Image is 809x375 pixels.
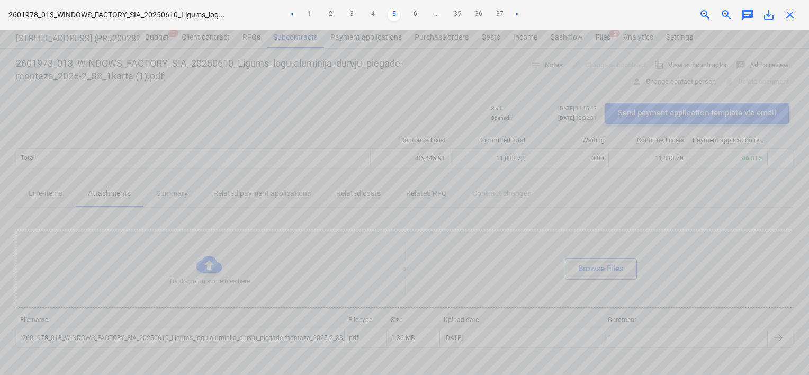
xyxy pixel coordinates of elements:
span: close [784,8,796,21]
p: 2601978_013_WINDOWS_FACTORY_SIA_20250610_Ligums_log... [8,10,225,21]
span: save_alt [762,8,775,21]
a: Previous page [286,8,299,21]
a: Page 37 [493,8,506,21]
span: zoom_out [720,8,733,21]
a: Page 3 [345,8,358,21]
a: Next page [510,8,523,21]
a: Page 35 [451,8,464,21]
a: Page 1 [303,8,316,21]
a: ... [430,8,443,21]
span: zoom_in [699,8,712,21]
a: Page 2 [324,8,337,21]
a: Page 4 [366,8,379,21]
iframe: Chat Widget [756,324,809,375]
span: chat [741,8,754,21]
a: Page 6 [409,8,421,21]
a: Page 36 [472,8,485,21]
a: Page 5 is your current page [388,8,400,21]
